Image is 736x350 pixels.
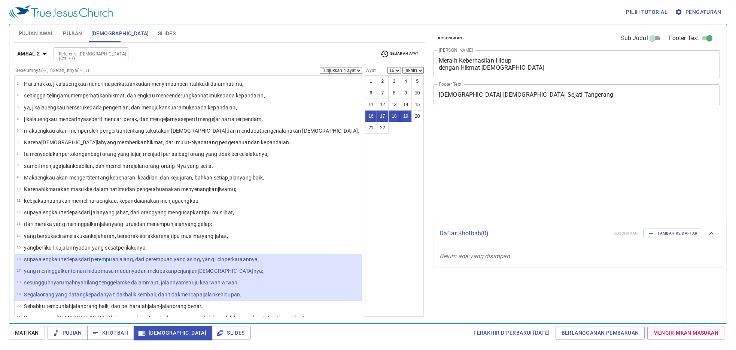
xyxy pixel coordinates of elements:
wh4570: yang baik [240,175,264,181]
p: Hai anakku [24,80,243,88]
span: 9 [16,175,18,179]
span: Slides [158,29,176,38]
p: sambil menjaga [24,162,213,170]
wh2114: , dari perempuan yang asing [133,256,259,262]
button: 3 [388,75,400,87]
wh1121: , jikalau [51,81,243,87]
span: Berlangganan Pembaruan [562,328,639,338]
wh4301: , [262,116,263,122]
wh734: dan yang sesat [82,245,147,251]
button: 9 [400,87,412,99]
button: 17 [377,110,389,122]
wh8454: bagi orang yang jujur [91,151,268,157]
button: 12 [377,99,389,111]
wh6845: perintahku [179,81,243,87]
p: yang meninggalkan [24,267,263,275]
span: Khotbah [93,328,128,338]
wh2416: . [240,292,241,298]
span: Pengaturan [676,7,721,17]
wh7121: kepada pengertian [84,105,237,111]
button: 10 [411,87,423,99]
wh3498: di situ, [294,315,309,321]
p: Karena [24,185,236,193]
wh7451: , bersorak-sorak [115,233,228,239]
wh5800: jalan [100,221,212,227]
wh3476: dan menempuh [136,221,212,227]
wh7181: hikmat [108,93,265,99]
span: 16 [16,257,21,261]
wh430: . [358,128,359,134]
wh5271: dan melupakan [137,268,263,274]
span: 17 [16,268,21,272]
wh4687: di dalam [205,81,243,87]
wh1870: orang-orang-Nya yang setia [145,163,213,169]
p: Karena [24,139,291,146]
span: 19 [16,292,21,296]
span: 5 [16,128,18,132]
wh7743: ke dalam [125,280,239,286]
wh1870: orang baik [83,303,203,309]
label: Ayat [365,68,376,73]
wh5341: jalan [62,163,213,169]
button: Amsal 2 [14,47,52,61]
wh1285: [DEMOGRAPHIC_DATA]nya [198,268,263,274]
wh3588: orang [DEMOGRAPHIC_DATA] [41,315,309,321]
wh734: keadilan [73,163,213,169]
wh5341: engkau [181,198,198,204]
p: maka [24,127,359,135]
span: Sub Judul [620,34,648,43]
p: Sebab [24,302,203,310]
p: Daftar Khotbah ( 0 ) [440,229,608,238]
span: 11 [16,198,21,202]
wh5337: dari perempuan [81,256,259,262]
button: 7 [377,87,389,99]
wh227: engkau akan mengerti [37,175,264,181]
p: Maka [24,174,264,181]
wh561: , [258,256,259,262]
button: 6 [365,87,377,99]
wh518: engkau menerima [69,81,243,87]
input: Type Bible Reference [56,49,114,58]
wh5337: dari jalan [81,209,234,215]
p: supaya engkau terlepas [24,256,259,263]
span: 12 [16,210,21,214]
span: 20 [16,304,21,308]
p: yang [24,244,147,251]
wh3374: akan [DEMOGRAPHIC_DATA] [158,128,359,134]
wh413: maut [146,280,239,286]
wh4339: , bahkan setiap [192,175,264,181]
p: sesungguhnya [24,279,239,286]
iframe: from-child [431,113,664,218]
wh7931: tanah [149,315,309,321]
wh8549: yang akan tetap tinggal [237,315,309,321]
wh2623: . [212,163,213,169]
span: [DEMOGRAPHIC_DATA] [140,328,206,338]
span: 7 [16,151,18,156]
span: Tambah ke Daftar [648,230,697,237]
wh7725: , dan tidak [156,292,241,298]
button: 21 [365,122,377,134]
span: Footer Text [669,34,699,43]
wh4616: itu tempuhlah [39,303,203,309]
wh1696: tipu muslihat [202,209,234,215]
span: Sejarah Ayat [380,49,419,58]
wh6141: jalannya [61,245,147,251]
wh802: jalang [118,256,259,262]
wh376: yang mengucapkan [155,209,234,215]
wh1245: seperti mencari perak [86,116,263,122]
wh2505: perkataannya [225,256,259,262]
wh8419: yang jahat [202,233,228,239]
wh6310: datang pengetahuan [201,139,291,145]
button: 15 [411,99,423,111]
wh3605: orang yang datang [40,292,241,298]
button: Khotbah [87,326,134,340]
wh5186: hatimu [200,93,265,99]
wh3605: jalan [228,175,264,181]
wh1980: jalan [173,221,212,227]
button: Pilih tutorial [623,5,670,19]
button: [DEMOGRAPHIC_DATA] [134,326,212,340]
button: Tambah ke Daftar [644,229,702,238]
label: Sebelumnya (←, ↑) Selanjutnya (→, ↓) [15,68,89,73]
wh776: , dan orang yang tak bercelalah [163,315,309,321]
wh8104: jalan-jalan [148,303,203,309]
